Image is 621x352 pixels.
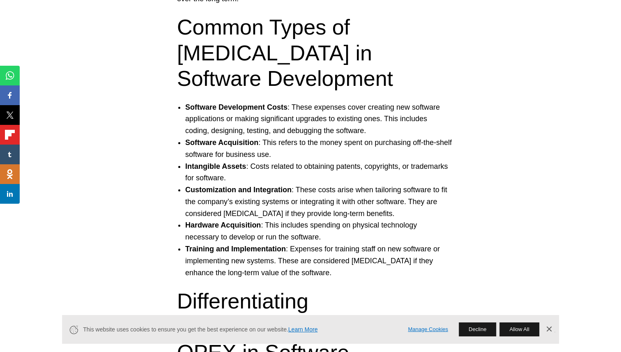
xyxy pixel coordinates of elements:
li: : These costs arise when tailoring software to fit the company’s existing systems or integrating ... [185,184,452,219]
li: : Costs related to obtaining patents, copyrights, or trademarks for software. [185,161,452,184]
b: Customization and Integration [185,186,292,194]
b: Training and Implementation [185,245,286,253]
b: Hardware Acquisition [185,221,261,229]
li: : These expenses cover creating new software applications or making significant upgrades to exist... [185,101,452,137]
li: : This includes spending on physical technology necessary to develop or run the software. [185,219,452,243]
b: Software Development Costs [185,103,287,111]
li: : This refers to the money spent on purchasing off-the-shelf software for business use. [185,137,452,161]
b: Intangible Assets [185,162,246,170]
li: : Expenses for training staff on new software or implementing new systems. These are considered [... [185,243,452,278]
a: Learn More [288,326,318,333]
b: Software Acquisition [185,138,258,147]
span: This website uses cookies to ensure you get the best experience on our website. [83,325,396,334]
button: Decline [459,322,496,336]
a: Dismiss Banner [543,323,555,336]
button: Allow All [499,322,539,336]
h2: Common Types of [MEDICAL_DATA] in Software Development [177,14,444,91]
a: Manage Cookies [408,325,448,334]
svg: Cookie Icon [69,324,79,335]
